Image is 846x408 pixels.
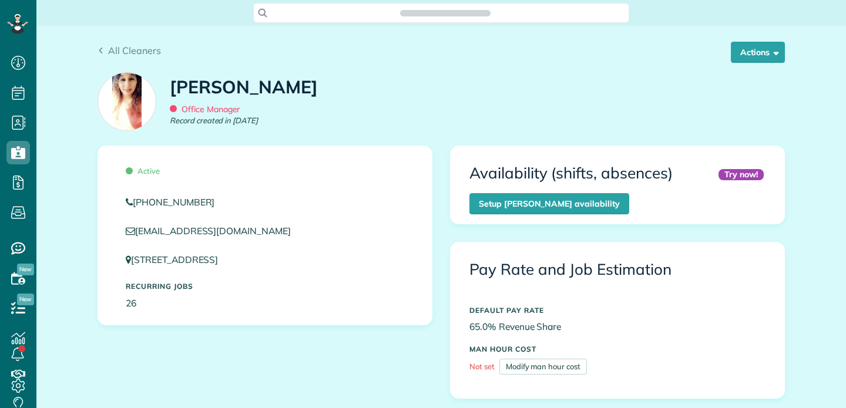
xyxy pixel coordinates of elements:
[98,43,161,58] a: All Cleaners
[469,320,766,333] p: 65.0% Revenue Share
[126,282,404,290] h5: Recurring Jobs
[469,362,495,371] span: Not set
[170,104,240,114] span: Office Manager
[17,294,34,305] span: New
[469,261,766,278] h3: Pay Rate and Job Estimation
[126,254,229,265] a: [STREET_ADDRESS]
[469,193,629,214] a: Setup [PERSON_NAME] availability
[170,77,318,97] h1: [PERSON_NAME]
[719,169,764,180] div: Try now!
[499,359,587,375] a: Modify man hour cost
[469,165,673,182] h3: Availability (shifts, absences)
[98,73,156,130] img: 27207jpeg
[469,306,766,314] h5: DEFAULT PAY RATE
[469,345,766,353] h5: MAN HOUR COST
[126,195,404,209] a: [PHONE_NUMBER]
[17,264,34,275] span: New
[108,45,161,56] span: All Cleaners
[731,42,785,63] button: Actions
[170,115,258,126] em: Record created in [DATE]
[126,225,302,237] a: [EMAIL_ADDRESS][DOMAIN_NAME]
[412,7,478,19] span: Search ZenMaid…
[126,296,404,310] p: 26
[126,166,160,176] span: Active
